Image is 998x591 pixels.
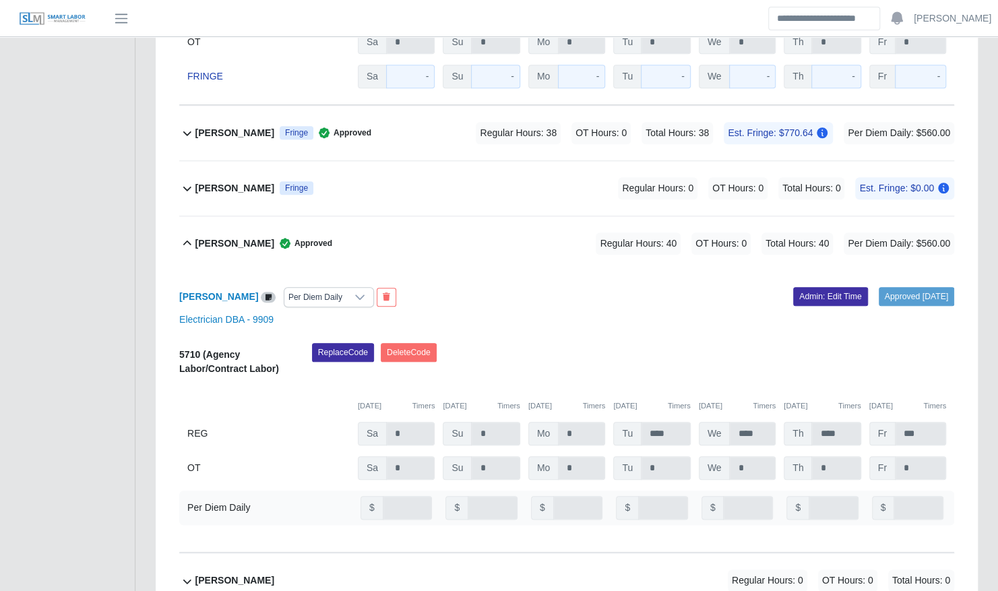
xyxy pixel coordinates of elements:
span: Est. Fringe: $770.64 [724,122,833,144]
span: - [681,71,685,82]
div: Per Diem Daily [284,288,346,307]
div: [DATE] [528,400,605,412]
span: Regular Hours: 40 [596,232,681,255]
span: Total Hours: 0 [778,177,844,199]
span: Fringe [285,183,308,193]
a: Approved [DATE] [879,287,954,306]
span: Sa [358,30,387,54]
span: Th [784,65,812,88]
button: Timers [497,400,520,412]
span: FRINGE [187,69,223,84]
span: OT Hours: 0 [571,122,631,144]
span: Th [784,422,812,445]
span: Mo [528,456,559,480]
span: Th [784,456,812,480]
span: $ [616,496,639,520]
button: End Worker & Remove from the Timesheet [377,288,396,307]
span: Fr [869,422,896,445]
div: REG [187,422,350,445]
span: Sa [358,456,387,480]
span: Approved [313,126,371,139]
span: $ [872,496,895,520]
b: [PERSON_NAME] [195,573,274,588]
span: OT Hours: 0 [708,177,768,199]
input: Search [768,7,880,30]
span: Per Diem Daily: $560.00 [844,232,954,255]
div: OT [187,30,350,54]
img: SLM Logo [19,11,86,26]
span: Su [443,422,472,445]
span: $ [531,496,554,520]
span: $ [701,496,724,520]
span: Sa [358,65,387,88]
div: [DATE] [869,400,946,412]
a: [PERSON_NAME] [914,11,991,26]
a: View/Edit Notes [261,291,276,302]
b: [PERSON_NAME] [195,237,274,251]
span: $ [361,496,383,520]
span: Regular Hours: 0 [618,177,697,199]
button: [PERSON_NAME] Approved Regular Hours: 40 OT Hours: 0 Total Hours: 40 Per Diem Daily: $560.00 [179,216,954,271]
button: Timers [582,400,605,412]
span: $ [445,496,468,520]
span: $ [786,496,809,520]
span: Per Diem Daily: $560.00 [844,122,954,144]
span: Tu [613,65,642,88]
span: - [852,71,855,82]
span: Fr [869,30,896,54]
span: Regular Hours: 38 [476,122,561,144]
a: Electrician DBA - 9909 [179,314,274,325]
span: Total Hours: 40 [761,232,833,255]
span: - [511,71,514,82]
span: We [699,456,730,480]
div: [DATE] [784,400,861,412]
span: We [699,30,730,54]
a: [PERSON_NAME] [179,291,258,302]
div: Prevailing Wage (Fringe Eligible) [280,181,313,195]
div: Prevailing Wage (Fringe Eligible) [280,126,313,139]
div: [DATE] [358,400,435,412]
span: Fr [869,65,896,88]
span: OT Hours: 0 [691,232,751,255]
div: [DATE] [613,400,690,412]
span: Est. Fringe: $0.00 [855,177,954,199]
span: We [699,65,730,88]
span: Tu [613,30,642,54]
button: Timers [838,400,861,412]
div: OT [187,456,350,480]
button: [PERSON_NAME] Fringe Approved Regular Hours: 38 OT Hours: 0 Total Hours: 38 Est. Fringe: $770.64 ... [179,106,954,160]
span: Sa [358,422,387,445]
button: DeleteCode [381,343,437,362]
span: We [699,422,730,445]
span: Approved [274,237,332,250]
span: Total Hours: 38 [642,122,713,144]
button: Timers [412,400,435,412]
span: - [937,71,940,82]
b: [PERSON_NAME] [195,181,274,195]
a: Admin: Edit Time [793,287,868,306]
b: [PERSON_NAME] [195,126,274,140]
span: - [596,71,600,82]
span: Fringe [285,127,308,138]
button: [PERSON_NAME] Fringe Regular Hours: 0 OT Hours: 0 Total Hours: 0 Est. Fringe: $0.00 [179,161,954,216]
button: Timers [753,400,776,412]
button: ReplaceCode [312,343,374,362]
span: - [766,71,770,82]
span: Mo [528,422,559,445]
b: 5710 (Agency Labor/Contract Labor) [179,349,279,374]
span: Th [784,30,812,54]
button: Timers [923,400,946,412]
span: Mo [528,30,559,54]
button: Timers [668,400,691,412]
span: Su [443,456,472,480]
span: - [426,71,429,82]
span: Su [443,65,472,88]
div: [DATE] [699,400,776,412]
span: Fr [869,456,896,480]
div: [DATE] [443,400,520,412]
span: Tu [613,456,642,480]
span: Tu [613,422,642,445]
div: Per Diem Daily [187,501,250,515]
span: Su [443,30,472,54]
